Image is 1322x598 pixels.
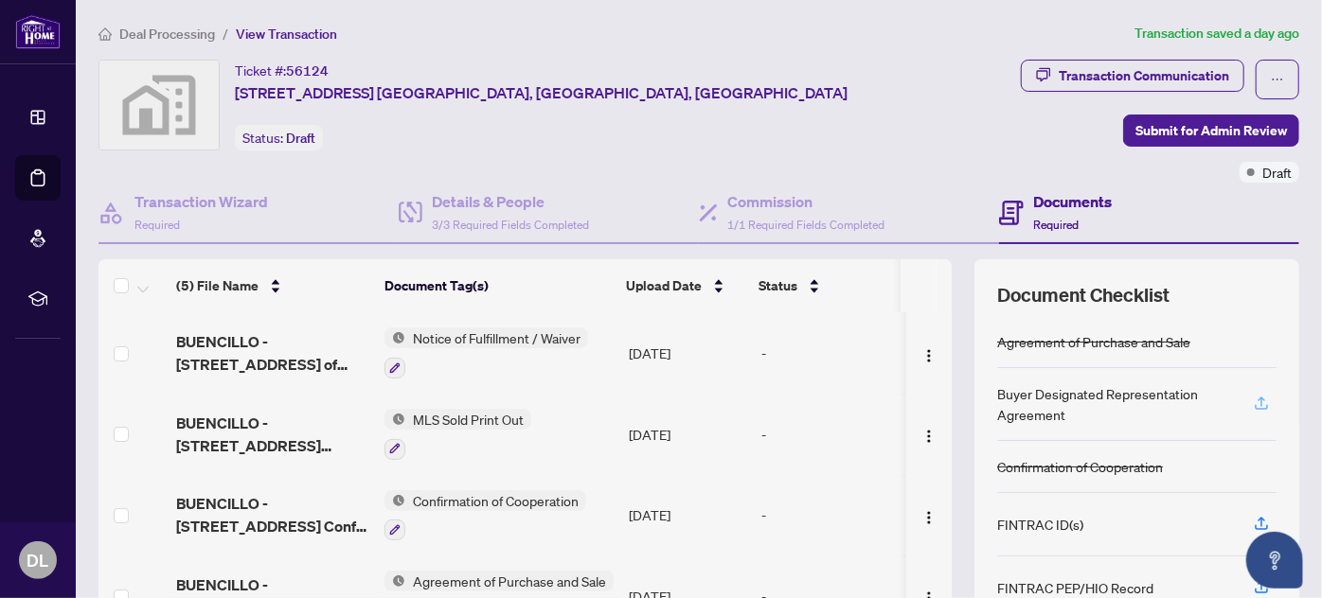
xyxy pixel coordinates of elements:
img: Logo [921,348,937,363]
span: Required [134,218,180,232]
button: Status IconMLS Sold Print Out [384,409,531,460]
div: - [761,504,907,525]
span: Submit for Admin Review [1135,115,1287,146]
img: Logo [921,510,937,525]
th: Document Tag(s) [377,259,618,312]
div: - [761,424,907,445]
span: View Transaction [236,26,337,43]
span: Confirmation of Cooperation [405,490,586,511]
img: svg%3e [99,61,219,149]
div: - [761,343,907,363]
span: BUENCILLO - [STREET_ADDRESS][GEOGRAPHIC_DATA] MLS.pdf [176,412,369,457]
span: Deal Processing [119,26,215,43]
button: Status IconNotice of Fulfillment / Waiver [384,327,588,378]
span: [STREET_ADDRESS] [GEOGRAPHIC_DATA], [GEOGRAPHIC_DATA], [GEOGRAPHIC_DATA] [235,81,848,104]
button: Open asap [1246,532,1303,589]
td: [DATE] [621,475,754,556]
img: Status Icon [384,490,405,511]
button: Status IconConfirmation of Cooperation [384,490,586,541]
span: Status [759,275,797,296]
div: FINTRAC PEP/HIO Record [997,577,1153,598]
button: Transaction Communication [1021,60,1244,92]
span: (5) File Name [176,275,259,296]
td: [DATE] [621,312,754,394]
div: Buyer Designated Representation Agreement [997,383,1231,425]
span: 1/1 Required Fields Completed [727,218,884,232]
span: DL [27,547,49,573]
div: Confirmation of Cooperation [997,456,1163,477]
th: Upload Date [618,259,751,312]
td: [DATE] [621,394,754,475]
img: Logo [921,429,937,444]
span: BUENCILLO - [STREET_ADDRESS] Conf Of Co-Op SIGNED.pdf [176,492,369,537]
span: ellipsis [1271,73,1284,86]
button: Logo [914,419,944,449]
span: home [98,27,112,41]
article: Transaction saved a day ago [1134,23,1299,44]
span: MLS Sold Print Out [405,409,531,430]
h4: Transaction Wizard [134,190,268,213]
span: 3/3 Required Fields Completed [432,218,589,232]
span: Draft [1262,162,1292,183]
h4: Details & People [432,190,589,213]
div: FINTRAC ID(s) [997,514,1083,535]
div: Agreement of Purchase and Sale [997,331,1190,352]
th: Status [751,259,912,312]
button: Logo [914,338,944,368]
div: Status: [235,125,323,150]
span: Upload Date [626,275,702,296]
span: BUENCILLO - [STREET_ADDRESS] of COF - Signed.pdf [176,330,369,376]
h4: Documents [1033,190,1112,213]
li: / [223,23,228,44]
img: Status Icon [384,327,405,348]
button: Submit for Admin Review [1123,114,1299,147]
span: Document Checklist [997,282,1170,308]
img: logo [15,14,61,49]
th: (5) File Name [169,259,377,312]
div: Transaction Communication [1059,61,1229,91]
h4: Commission [727,190,884,213]
span: 56124 [286,62,329,79]
img: Status Icon [384,571,405,591]
img: Status Icon [384,409,405,430]
span: Notice of Fulfillment / Waiver [405,327,588,348]
div: Ticket #: [235,60,329,81]
button: Logo [914,500,944,530]
span: Required [1033,218,1079,232]
span: Draft [286,130,315,147]
span: Agreement of Purchase and Sale [405,571,614,591]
